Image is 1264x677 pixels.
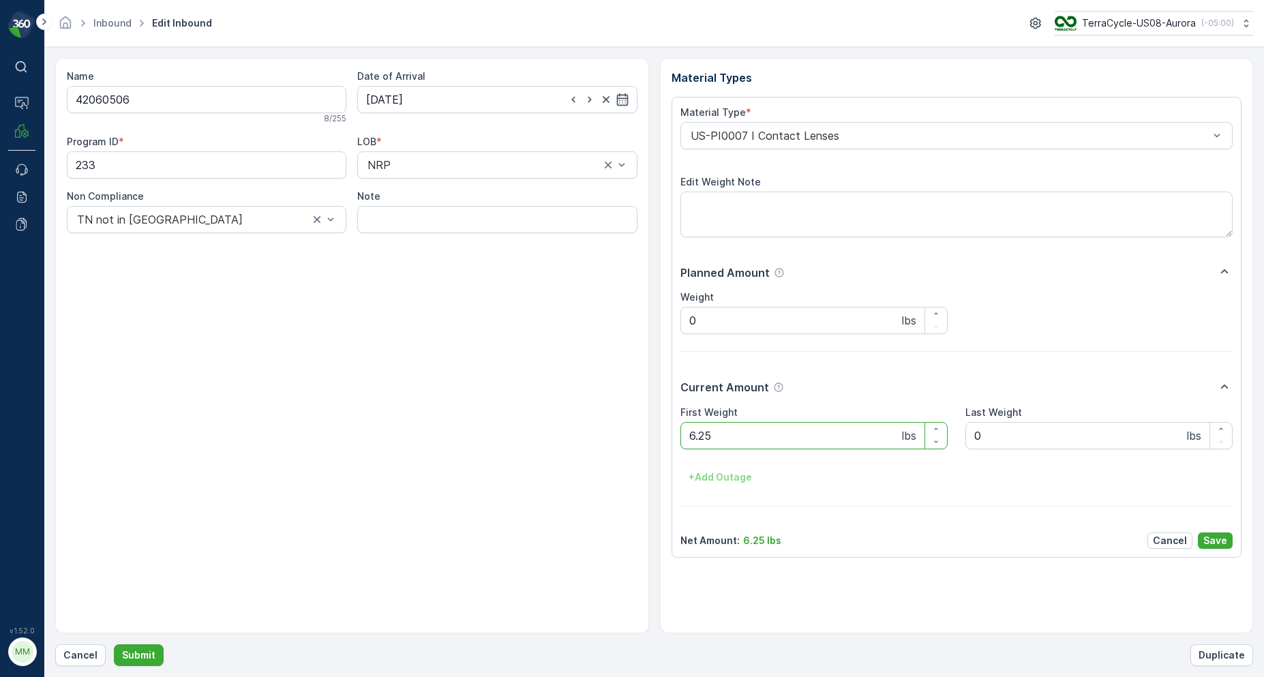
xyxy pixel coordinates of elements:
[12,641,33,663] div: MM
[680,534,740,547] p: Net Amount :
[965,406,1022,418] label: Last Weight
[357,86,637,113] input: dd/mm/yyyy
[8,11,35,38] img: logo
[357,70,425,82] label: Date of Arrival
[743,534,781,547] p: 6.25 lbs
[67,190,144,202] label: Non Compliance
[8,627,35,635] span: v 1.52.0
[324,113,346,124] p: 8 / 255
[58,20,73,32] a: Homepage
[1147,532,1192,549] button: Cancel
[1082,16,1196,30] p: TerraCycle-US08-Aurora
[357,190,380,202] label: Note
[680,291,714,303] label: Weight
[114,644,164,666] button: Submit
[1198,532,1233,549] button: Save
[1199,648,1245,662] p: Duplicate
[122,648,155,662] p: Submit
[680,406,738,418] label: First Weight
[672,70,1242,86] p: Material Types
[774,267,785,278] div: Help Tooltip Icon
[773,382,784,393] div: Help Tooltip Icon
[680,176,761,187] label: Edit Weight Note
[93,17,132,29] a: Inbound
[67,70,94,82] label: Name
[680,265,770,281] p: Planned Amount
[8,637,35,666] button: MM
[680,106,746,118] label: Material Type
[680,466,760,488] button: +Add Outage
[1201,18,1234,29] p: ( -05:00 )
[1187,427,1201,444] p: lbs
[1153,534,1187,547] p: Cancel
[55,644,106,666] button: Cancel
[902,427,916,444] p: lbs
[357,136,376,147] label: LOB
[689,470,752,484] p: + Add Outage
[1203,534,1227,547] p: Save
[67,136,119,147] label: Program ID
[1190,644,1253,666] button: Duplicate
[1055,11,1253,35] button: TerraCycle-US08-Aurora(-05:00)
[63,648,97,662] p: Cancel
[902,312,916,329] p: lbs
[1055,16,1077,31] img: image_ci7OI47.png
[680,379,769,395] p: Current Amount
[149,16,215,30] span: Edit Inbound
